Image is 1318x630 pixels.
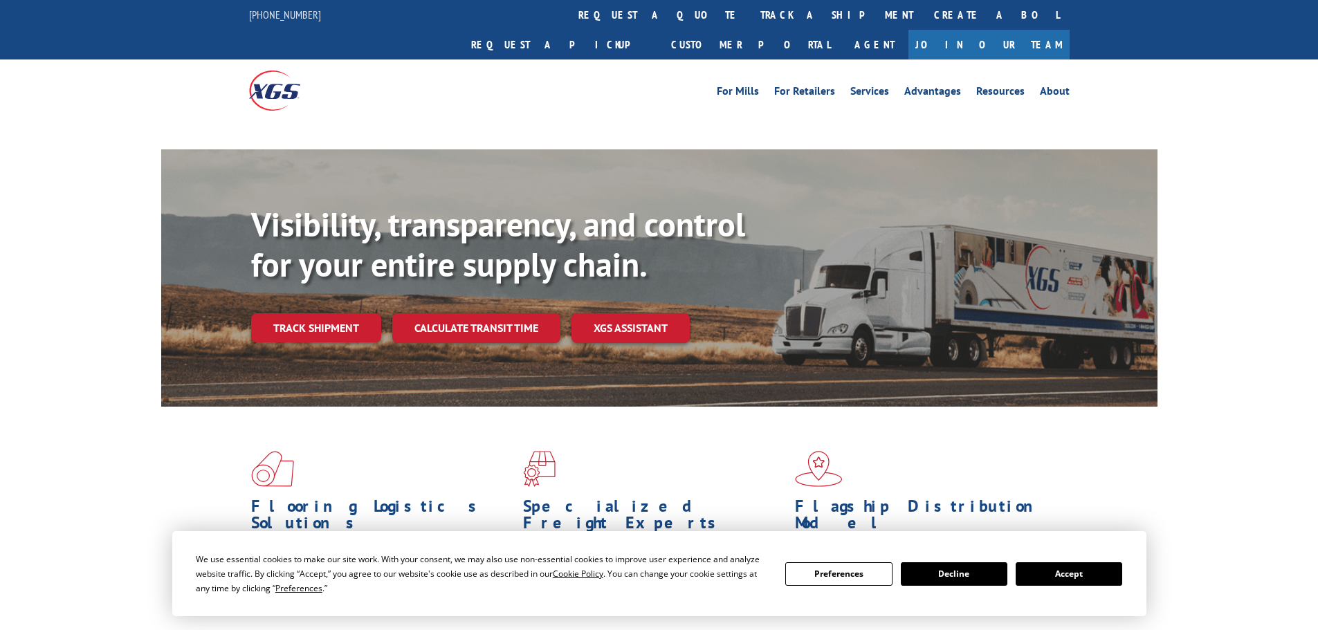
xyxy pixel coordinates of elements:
[196,552,769,595] div: We use essential cookies to make our site work. With your consent, we may also use non-essential ...
[908,30,1070,59] a: Join Our Team
[774,86,835,101] a: For Retailers
[661,30,841,59] a: Customer Portal
[1040,86,1070,101] a: About
[251,313,381,342] a: Track shipment
[251,451,294,487] img: xgs-icon-total-supply-chain-intelligence-red
[904,86,961,101] a: Advantages
[251,203,745,286] b: Visibility, transparency, and control for your entire supply chain.
[249,8,321,21] a: [PHONE_NUMBER]
[785,562,892,586] button: Preferences
[1016,562,1122,586] button: Accept
[850,86,889,101] a: Services
[523,498,785,538] h1: Specialized Freight Experts
[976,86,1025,101] a: Resources
[251,498,513,538] h1: Flooring Logistics Solutions
[841,30,908,59] a: Agent
[392,313,560,343] a: Calculate transit time
[523,451,556,487] img: xgs-icon-focused-on-flooring-red
[571,313,690,343] a: XGS ASSISTANT
[172,531,1146,616] div: Cookie Consent Prompt
[553,568,603,580] span: Cookie Policy
[795,498,1056,538] h1: Flagship Distribution Model
[901,562,1007,586] button: Decline
[275,582,322,594] span: Preferences
[461,30,661,59] a: Request a pickup
[717,86,759,101] a: For Mills
[795,451,843,487] img: xgs-icon-flagship-distribution-model-red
